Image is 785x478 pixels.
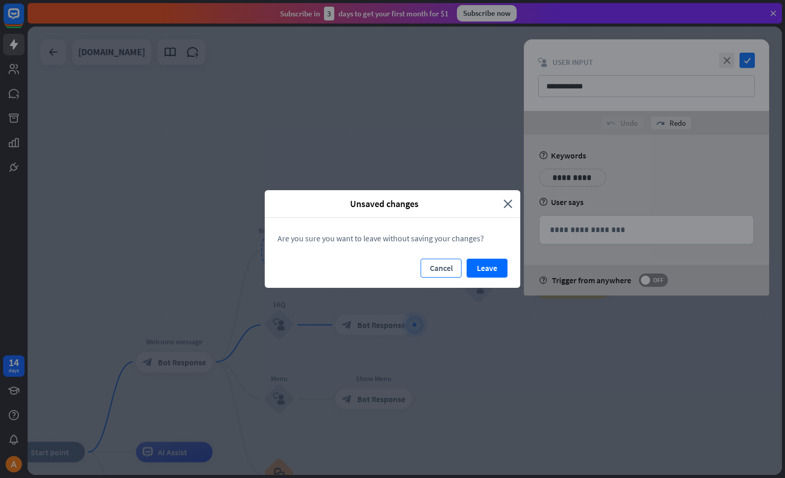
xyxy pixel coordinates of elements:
[503,198,513,210] i: close
[8,4,39,35] button: Open LiveChat chat widget
[467,259,507,278] button: Leave
[278,233,484,243] span: Are you sure you want to leave without saving your changes?
[272,198,496,210] span: Unsaved changes
[421,259,461,278] button: Cancel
